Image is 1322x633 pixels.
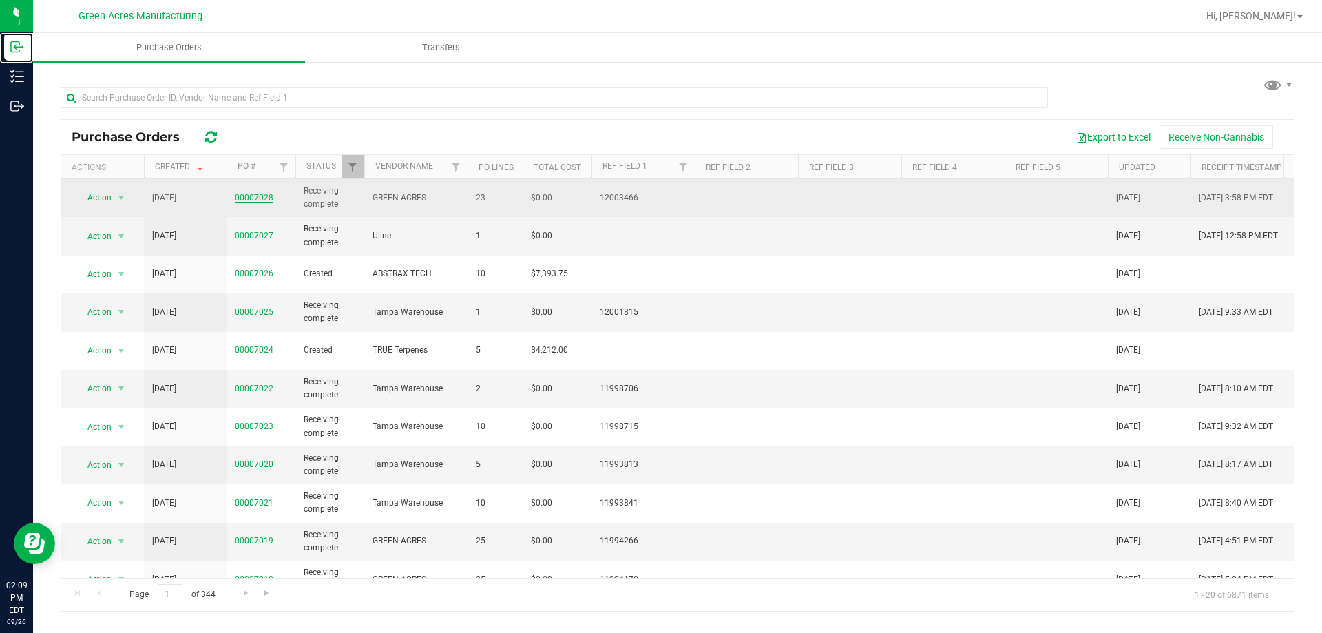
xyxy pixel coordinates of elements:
span: Receiving complete [304,452,356,478]
span: [DATE] 8:10 AM EDT [1199,382,1273,395]
span: 10 [476,267,514,280]
a: Go to the next page [235,584,255,603]
span: [DATE] [152,306,176,319]
span: Action [75,417,112,437]
span: 10 [476,420,514,433]
span: Receiving complete [304,490,356,516]
span: select [113,227,130,246]
a: Updated [1119,163,1155,172]
span: [DATE] 9:33 AM EDT [1199,306,1273,319]
span: [DATE] [1116,267,1140,280]
a: 00007027 [235,231,273,240]
span: [DATE] [1116,497,1140,510]
span: 5 [476,458,514,471]
span: Action [75,188,112,207]
span: [DATE] [152,344,176,357]
span: Action [75,227,112,246]
span: [DATE] 8:40 AM EDT [1199,497,1273,510]
button: Receive Non-Cannabis [1160,125,1273,149]
a: Filter [445,155,468,178]
span: [DATE] [152,267,176,280]
a: Created [155,162,206,172]
span: 25 [476,535,514,548]
a: 00007019 [235,536,273,546]
a: Filter [273,155,295,178]
span: GREEN ACRES [373,535,459,548]
span: Uline [373,229,459,242]
span: Receiving complete [304,299,356,325]
span: [DATE] [1116,306,1140,319]
input: 1 [158,584,182,605]
span: $7,393.75 [531,267,568,280]
p: 09/26 [6,616,27,627]
span: Page of 344 [118,584,227,605]
span: select [113,417,130,437]
span: [DATE] [152,420,176,433]
span: [DATE] 5:04 PM EDT [1199,573,1273,586]
span: 11998715 [600,420,686,433]
span: select [113,532,130,551]
span: $0.00 [531,573,552,586]
a: 00007028 [235,193,273,203]
span: select [113,379,130,398]
span: Purchase Orders [72,129,193,145]
span: select [113,188,130,207]
a: Filter [672,155,695,178]
span: [DATE] [1116,382,1140,395]
span: $0.00 [531,382,552,395]
a: Ref Field 2 [706,163,751,172]
span: select [113,455,130,475]
span: 12001815 [600,306,686,319]
span: Receiving complete [304,566,356,592]
inline-svg: Inventory [10,70,24,83]
span: Receiving complete [304,413,356,439]
span: Action [75,455,112,475]
inline-svg: Inbound [10,40,24,54]
span: Action [75,264,112,284]
span: [DATE] [152,229,176,242]
a: Transfers [305,33,577,62]
span: 11993813 [600,458,686,471]
span: 11998706 [600,382,686,395]
div: Actions [72,163,138,172]
span: TRUE Terpenes [373,344,459,357]
a: 00007024 [235,345,273,355]
span: select [113,302,130,322]
span: [DATE] [152,573,176,586]
a: Go to the last page [258,584,277,603]
span: $0.00 [531,458,552,471]
span: Action [75,532,112,551]
span: Receiving complete [304,222,356,249]
span: [DATE] [1116,458,1140,471]
span: [DATE] [1116,573,1140,586]
span: 1 [476,306,514,319]
a: 00007018 [235,574,273,584]
span: Receiving complete [304,375,356,402]
span: $0.00 [531,535,552,548]
span: Action [75,493,112,512]
span: Action [75,341,112,360]
span: [DATE] [1116,420,1140,433]
span: Created [304,267,356,280]
span: Purchase Orders [118,41,220,54]
a: 00007022 [235,384,273,393]
span: [DATE] 4:51 PM EDT [1199,535,1273,548]
span: Transfers [403,41,479,54]
span: Green Acres Manufacturing [78,10,202,22]
span: Hi, [PERSON_NAME]! [1206,10,1296,21]
iframe: Resource center [14,523,55,564]
span: select [113,570,130,589]
span: [DATE] [152,497,176,510]
span: Action [75,302,112,322]
span: Tampa Warehouse [373,497,459,510]
span: GREEN ACRES [373,191,459,205]
span: 1 - 20 of 6871 items [1184,584,1280,605]
span: [DATE] [152,382,176,395]
span: GREEN ACRES [373,573,459,586]
a: 00007026 [235,269,273,278]
span: 23 [476,191,514,205]
span: 11994266 [600,535,686,548]
a: 00007021 [235,498,273,508]
a: PO Lines [479,163,514,172]
span: 11993841 [600,497,686,510]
